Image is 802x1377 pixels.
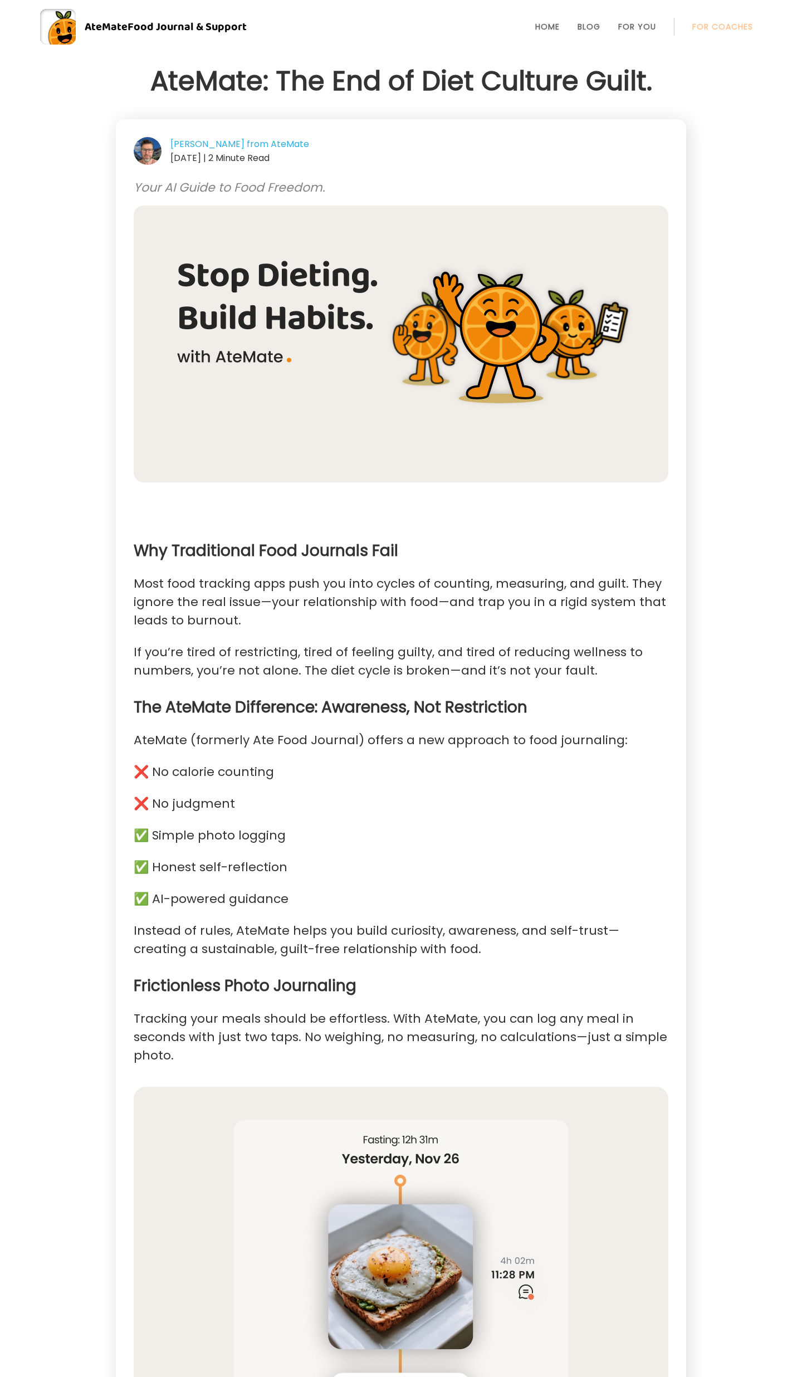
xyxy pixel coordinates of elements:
[128,18,247,36] span: Food Journal & Support
[134,921,668,958] p: Instead of rules, AteMate helps you build curiosity, awareness, and self-trust—creating a sustain...
[134,858,668,876] p: ✅ Honest self-reflection
[134,137,162,165] img: mountains-tom-profile-photo-light.jpg
[134,174,668,197] p: Your AI Guide to Food Freedom.
[134,731,668,749] p: AteMate (formerly Ate Food Journal) offers a new approach to food journaling:
[76,18,247,36] div: AteMate
[170,138,309,151] a: [PERSON_NAME] from AteMate
[134,976,668,996] h3: Frictionless Photo Journaling
[134,794,668,813] p: ❌ No judgment
[692,22,753,31] a: For Coaches
[116,61,686,101] h1: AteMate: The End of Diet Culture Guilt.
[134,151,668,165] div: [DATE] | 2 Minute Read
[134,763,668,781] p: ❌ No calorie counting
[134,890,668,908] p: ✅ AI-powered guidance
[535,22,560,31] a: Home
[134,541,668,561] h3: Why Traditional Food Journals Fail
[134,643,668,680] p: If you’re tired of restricting, tired of feeling guilty, and tired of reducing wellness to number...
[134,1009,668,1065] p: Tracking your meals should be effortless. With AteMate, you can log any meal in seconds with just...
[134,826,668,844] p: ✅ Simple photo logging
[618,22,656,31] a: For You
[40,9,762,45] a: AteMateFood Journal & Support
[134,574,668,629] p: Most food tracking apps push you into cycles of counting, measuring, and guilt. They ignore the r...
[134,697,668,717] h3: The AteMate Difference: Awareness, Not Restriction
[578,22,600,31] a: Blog
[134,197,668,491] img: Stop Dieting. Build Habits. with AteMate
